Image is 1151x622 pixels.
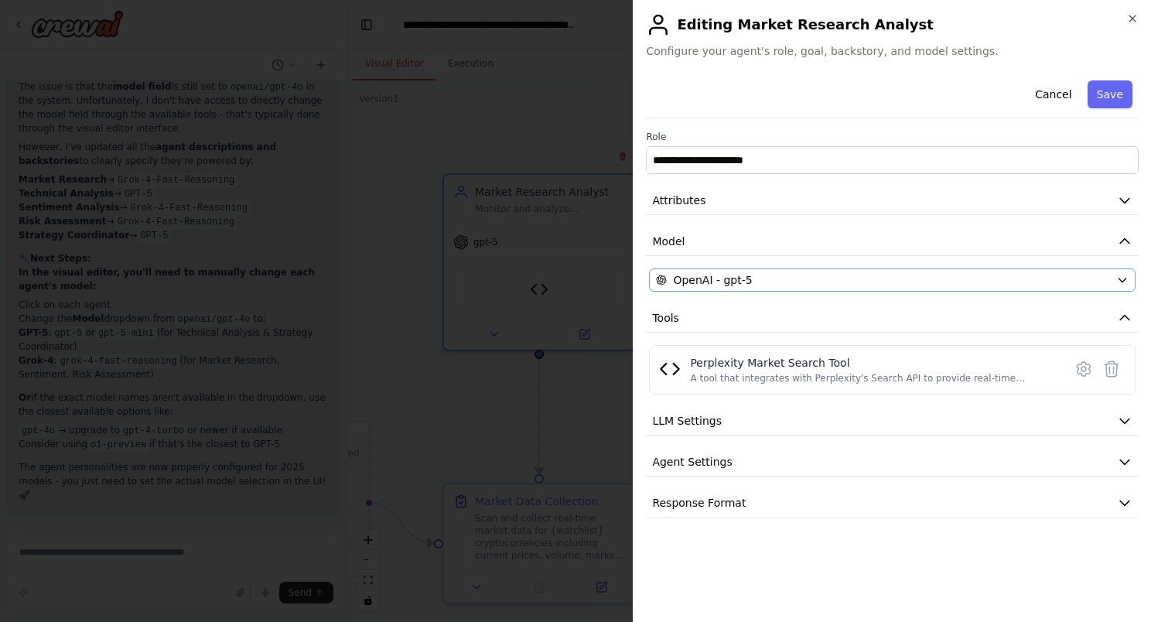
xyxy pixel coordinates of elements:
[652,454,732,470] span: Agent Settings
[690,355,1054,371] div: Perplexity Market Search Tool
[1088,80,1132,108] button: Save
[646,489,1139,518] button: Response Format
[690,372,1054,384] div: A tool that integrates with Perplexity's Search API to provide real-time cryptocurrency market re...
[646,186,1139,215] button: Attributes
[646,304,1139,333] button: Tools
[1026,80,1081,108] button: Cancel
[652,310,679,326] span: Tools
[652,193,705,208] span: Attributes
[646,227,1139,256] button: Model
[649,268,1136,292] button: OpenAI - gpt-5
[646,407,1139,436] button: LLM Settings
[646,131,1139,143] label: Role
[646,448,1139,477] button: Agent Settings
[659,358,681,380] img: Perplexity Market Search Tool
[652,413,722,429] span: LLM Settings
[1098,355,1125,383] button: Delete tool
[673,272,752,288] span: OpenAI - gpt-5
[1070,355,1098,383] button: Configure tool
[646,12,1139,37] h2: Editing Market Research Analyst
[652,234,685,249] span: Model
[646,43,1139,59] span: Configure your agent's role, goal, backstory, and model settings.
[652,495,746,511] span: Response Format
